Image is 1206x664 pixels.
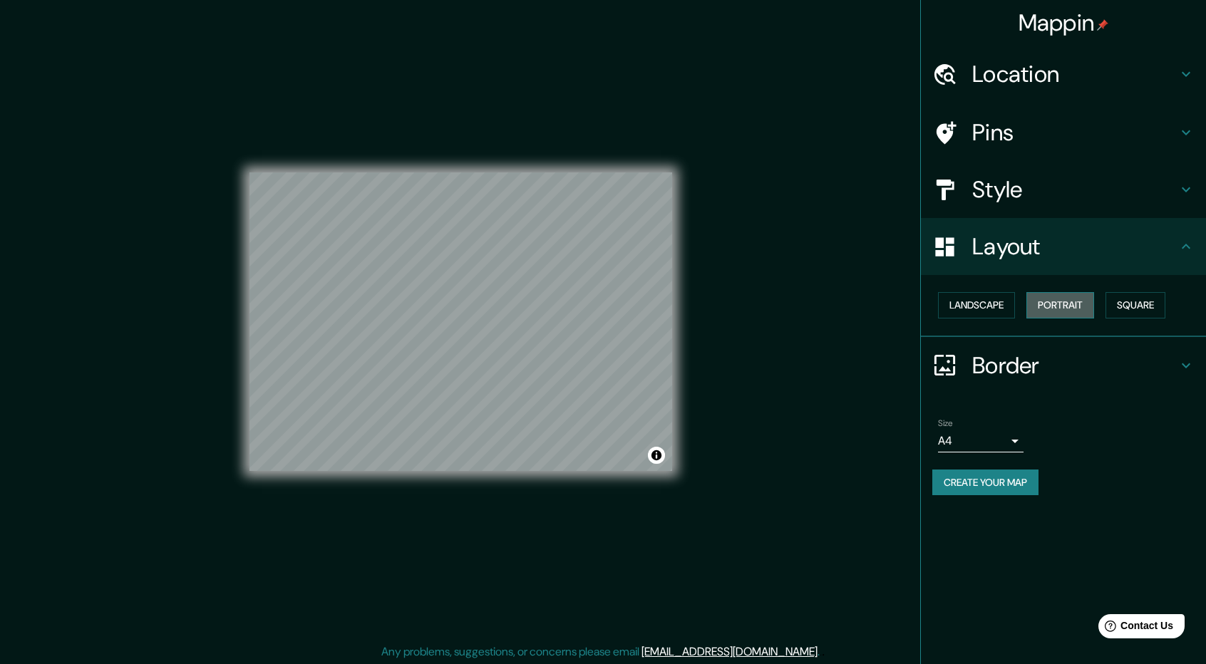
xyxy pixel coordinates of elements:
div: Location [921,46,1206,103]
button: Create your map [932,470,1038,496]
button: Square [1105,292,1165,318]
div: A4 [938,430,1024,452]
button: Landscape [938,292,1015,318]
img: pin-icon.png [1097,19,1108,31]
div: Layout [921,218,1206,275]
iframe: Help widget launcher [1079,608,1190,648]
h4: Style [972,175,1177,204]
h4: Location [972,60,1177,88]
div: . [820,643,822,660]
div: Border [921,337,1206,394]
label: Size [938,417,953,429]
h4: Layout [972,232,1177,261]
div: Style [921,161,1206,218]
div: Pins [921,104,1206,161]
div: . [822,643,825,660]
button: Toggle attribution [648,447,665,464]
button: Portrait [1026,292,1094,318]
canvas: Map [249,172,672,471]
h4: Mappin [1019,9,1109,37]
h4: Border [972,351,1177,380]
a: [EMAIL_ADDRESS][DOMAIN_NAME] [641,644,818,659]
h4: Pins [972,118,1177,147]
p: Any problems, suggestions, or concerns please email . [381,643,820,660]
